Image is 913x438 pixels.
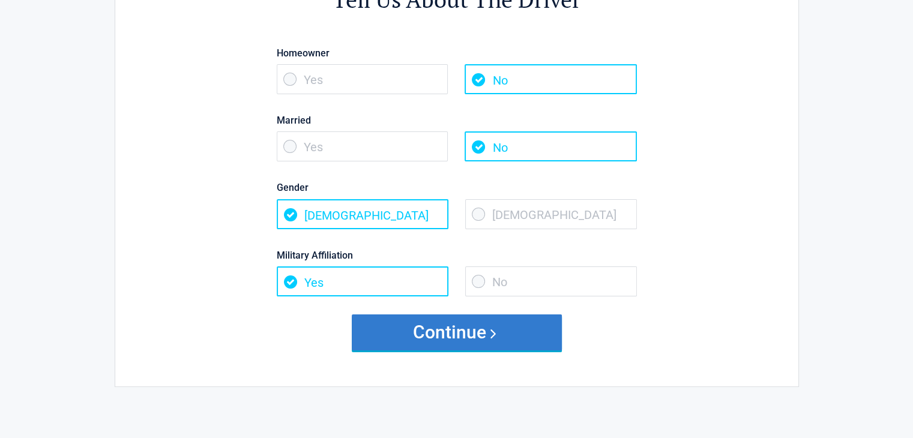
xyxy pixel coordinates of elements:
span: No [465,131,636,161]
span: No [465,266,637,296]
span: Yes [277,266,448,296]
span: Yes [277,131,448,161]
span: [DEMOGRAPHIC_DATA] [277,199,448,229]
label: Gender [277,179,637,196]
label: Military Affiliation [277,247,637,263]
span: [DEMOGRAPHIC_DATA] [465,199,637,229]
span: No [465,64,636,94]
button: Continue [352,314,562,350]
label: Married [277,112,637,128]
span: Yes [277,64,448,94]
label: Homeowner [277,45,637,61]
